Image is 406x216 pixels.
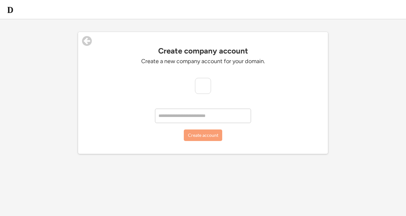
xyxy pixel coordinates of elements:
[388,4,400,16] img: yH5BAEAAAAALAAAAAABAAEAAAIBRAA7
[6,6,14,14] img: d-whitebg.png
[110,58,296,65] div: Create a new company account for your domain.
[195,78,211,94] img: yH5BAEAAAAALAAAAAABAAEAAAIBRAA7
[184,129,222,141] button: Create account
[85,46,321,55] div: Create company account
